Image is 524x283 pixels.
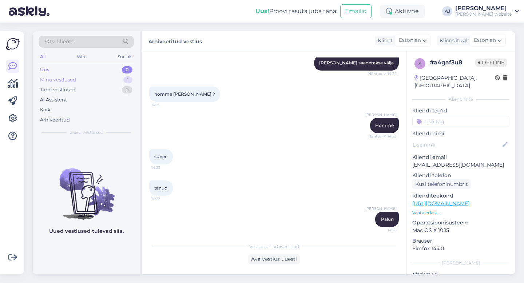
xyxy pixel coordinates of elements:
[340,4,372,18] button: Emailid
[475,59,507,67] span: Offline
[75,52,88,61] div: Web
[412,227,509,234] p: Mac OS X 10.15
[255,7,337,16] div: Proovi tasuta juba täna:
[412,260,509,266] div: [PERSON_NAME]
[33,155,140,221] img: No chats
[122,86,132,93] div: 0
[123,76,132,84] div: 1
[365,206,397,211] span: [PERSON_NAME]
[412,161,509,169] p: [EMAIL_ADDRESS][DOMAIN_NAME]
[40,76,76,84] div: Minu vestlused
[151,102,179,108] span: 14:22
[412,179,471,189] div: Küsi telefoninumbrit
[455,5,520,17] a: [PERSON_NAME][PERSON_NAME] website
[381,216,394,222] span: Palun
[40,106,51,113] div: Kõik
[412,271,509,278] p: Märkmed
[412,107,509,115] p: Kliendi tag'id
[365,112,397,117] span: [PERSON_NAME]
[368,133,397,139] span: Nähtud ✓ 14:23
[319,60,394,65] span: [PERSON_NAME] saadetakse välja
[414,74,495,89] div: [GEOGRAPHIC_DATA], [GEOGRAPHIC_DATA]
[412,200,469,207] a: [URL][DOMAIN_NAME]
[442,6,452,16] div: AJ
[148,36,202,45] label: Arhiveeritud vestlus
[39,52,47,61] div: All
[249,243,299,250] span: Vestlus on arhiveeritud
[418,61,422,66] span: a
[116,52,134,61] div: Socials
[455,5,512,11] div: [PERSON_NAME]
[369,227,397,233] span: 14:25
[368,71,397,76] span: Nähtud ✓ 14:22
[399,36,421,44] span: Estonian
[412,237,509,245] p: Brauser
[412,96,509,103] div: Kliendi info
[6,37,20,51] img: Askly Logo
[412,210,509,216] p: Vaata edasi ...
[154,91,215,97] span: homme [PERSON_NAME] ?
[40,86,76,93] div: Tiimi vestlused
[248,254,300,264] div: Ava vestlus uuesti
[40,96,67,104] div: AI Assistent
[40,116,70,124] div: Arhiveeritud
[154,154,167,159] span: super
[455,11,512,17] div: [PERSON_NAME] website
[122,66,132,73] div: 0
[412,219,509,227] p: Operatsioonisüsteem
[49,227,124,235] p: Uued vestlused tulevad siia.
[380,5,425,18] div: Aktiivne
[437,37,468,44] div: Klienditugi
[430,58,475,67] div: # a4gaf3u8
[412,130,509,137] p: Kliendi nimi
[412,154,509,161] p: Kliendi email
[45,38,74,45] span: Otsi kliente
[151,196,179,202] span: 14:23
[412,116,509,127] input: Lisa tag
[375,123,394,128] span: Homme
[412,245,509,252] p: Firefox 144.0
[412,192,509,200] p: Klienditeekond
[70,129,103,136] span: Uued vestlused
[474,36,496,44] span: Estonian
[412,172,509,179] p: Kliendi telefon
[151,165,179,170] span: 14:23
[375,37,393,44] div: Klient
[154,185,167,191] span: tänud
[413,141,501,149] input: Lisa nimi
[255,8,269,15] b: Uus!
[40,66,49,73] div: Uus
